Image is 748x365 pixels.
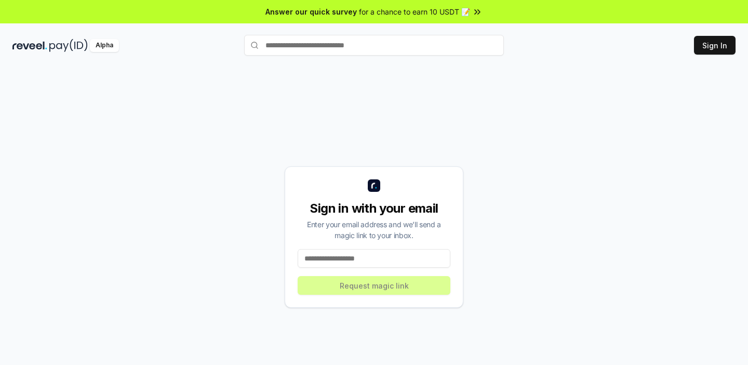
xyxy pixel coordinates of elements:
span: Answer our quick survey [265,6,357,17]
button: Sign In [694,36,736,55]
img: pay_id [49,39,88,52]
div: Enter your email address and we’ll send a magic link to your inbox. [298,219,450,241]
span: for a chance to earn 10 USDT 📝 [359,6,470,17]
div: Alpha [90,39,119,52]
img: logo_small [368,179,380,192]
div: Sign in with your email [298,200,450,217]
img: reveel_dark [12,39,47,52]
